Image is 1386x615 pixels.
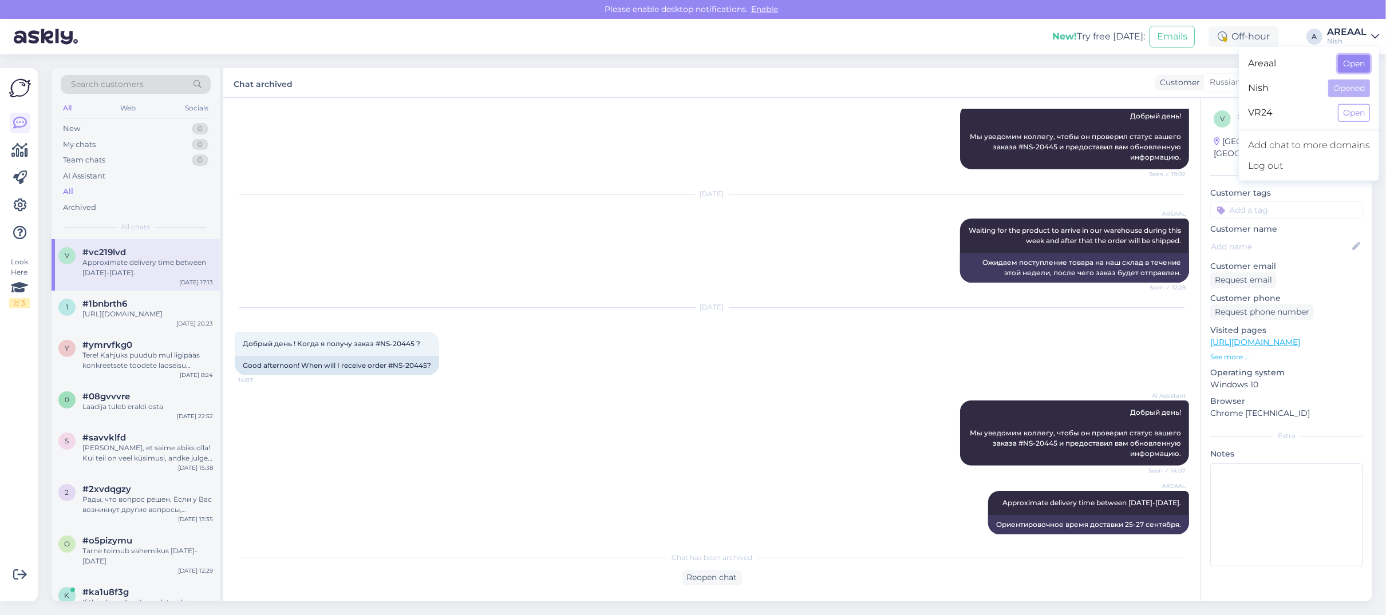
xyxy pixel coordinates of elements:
[1143,482,1186,490] span: AREAAL
[235,356,439,375] div: Good afternoon! When will I receive order #NS-20445?
[71,78,144,90] span: Search customers
[176,319,213,328] div: [DATE] 20:23
[682,570,742,585] div: Reopen chat
[82,535,132,546] span: #o5pizymu
[238,376,281,384] span: 14:07
[1210,304,1314,320] div: Request phone number
[1155,77,1200,89] div: Customer
[1210,337,1300,347] a: [URL][DOMAIN_NAME]
[1328,80,1370,97] button: Opened
[1143,209,1186,218] span: AREAAL
[1210,367,1363,379] p: Operating system
[121,222,151,232] span: All chats
[1248,55,1329,73] span: Areaal
[748,4,781,14] span: Enable
[178,463,213,472] div: [DATE] 15:38
[64,539,70,548] span: o
[82,546,213,566] div: Tarne toimub vahemikus [DATE]-[DATE]
[1210,448,1363,460] p: Notes
[235,189,1189,199] div: [DATE]
[9,77,31,99] img: Askly Logo
[970,112,1183,161] span: Добрый день! Мы уведомим коллегу, чтобы он проверил статус вашего заказа #NS-20445 и предоставил ...
[1210,76,1241,89] span: Russian
[183,101,211,116] div: Socials
[82,257,213,278] div: Approximate delivery time between [DATE]-[DATE].
[988,515,1189,534] div: Ориентировочное время доставки 25-27 сентября.
[970,408,1183,458] span: Добрый день! Мы уведомим коллегу, чтобы он проверил статус вашего заказа #NS-20445 и предоставил ...
[1002,498,1181,507] span: Approximate delivery time between [DATE]-[DATE].
[1143,391,1186,400] span: AI Assistant
[1210,379,1363,391] p: Windows 10
[1052,30,1145,43] div: Try free [DATE]:
[1210,223,1363,235] p: Customer name
[1248,80,1319,97] span: Nish
[1210,352,1363,362] p: See more ...
[65,251,69,260] span: v
[672,553,752,563] span: Chat has been archived
[1052,31,1077,42] b: New!
[65,437,69,445] span: s
[178,566,213,575] div: [DATE] 12:29
[1143,466,1186,475] span: Seen ✓ 14:07
[1209,26,1279,47] div: Off-hour
[65,344,69,352] span: y
[1327,37,1367,46] div: Nish
[234,75,293,90] label: Chat archived
[192,139,208,150] div: 0
[243,339,420,348] span: Добрый день ! Когда я получу заказ #NS-20445 ?
[63,154,105,166] div: Team chats
[960,253,1189,283] div: Ожидаем поступление товара на наш склад в течение этой недели, после чего заказ будет отправлен.
[192,123,208,134] div: 0
[1327,27,1379,46] a: AREAALNish
[1239,156,1379,176] div: Log out
[1211,240,1350,253] input: Add name
[65,488,69,497] span: 2
[82,247,126,257] span: #vc219lvd
[66,303,68,311] span: 1
[82,587,129,597] span: #ka1u8f3g
[65,591,70,600] span: k
[1210,260,1363,272] p: Customer email
[82,299,127,309] span: #1bnbrth6
[235,302,1189,312] div: [DATE]
[1143,170,1186,178] span: Seen ✓ 19:02
[61,101,74,116] div: All
[1210,201,1363,219] input: Add a tag
[9,257,30,308] div: Look Here
[1210,431,1363,441] div: Extra
[63,123,80,134] div: New
[1220,114,1225,123] span: v
[178,515,213,523] div: [DATE] 13:35
[1327,27,1367,37] div: AREAAL
[180,371,213,379] div: [DATE] 8:24
[179,278,213,287] div: [DATE] 17:13
[1210,407,1363,419] p: Chrome [TECHNICAL_ID]
[1248,104,1329,122] span: VR24
[1238,110,1309,124] div: # vc219lvd
[9,298,30,308] div: 2 / 3
[1143,535,1186,543] span: Seen ✓ 17:13
[969,226,1183,245] span: Waiting for the product to arrive in our warehouse during this week and after that the order will...
[1150,26,1195,47] button: Emails
[63,186,73,197] div: All
[1210,395,1363,407] p: Browser
[82,433,126,443] span: #savvklfd
[119,101,139,116] div: Web
[82,391,130,402] span: #08gvvvre
[82,340,132,350] span: #ymrvfkg0
[1210,272,1277,288] div: Request email
[1239,135,1379,156] a: Add chat to more domains
[82,350,213,371] div: Tere! Kahjuks puudub mul ligipääs konkreetsete toodete laoseisu informatsioonile. Palun võtke ühe...
[1338,104,1370,122] button: Open
[82,402,213,412] div: Laadija tuleb eraldi osta
[82,484,131,494] span: #2xvdqgzy
[192,154,208,166] div: 0
[1306,29,1322,45] div: A
[1210,292,1363,304] p: Customer phone
[177,412,213,420] div: [DATE] 22:52
[1214,136,1340,160] div: [GEOGRAPHIC_DATA], [GEOGRAPHIC_DATA]
[63,202,96,213] div: Archived
[82,443,213,463] div: [PERSON_NAME], et saime abiks olla! Kui teil on veel küsimusi, andke julgelt teada.
[63,139,96,150] div: My chats
[63,170,105,182] div: AI Assistant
